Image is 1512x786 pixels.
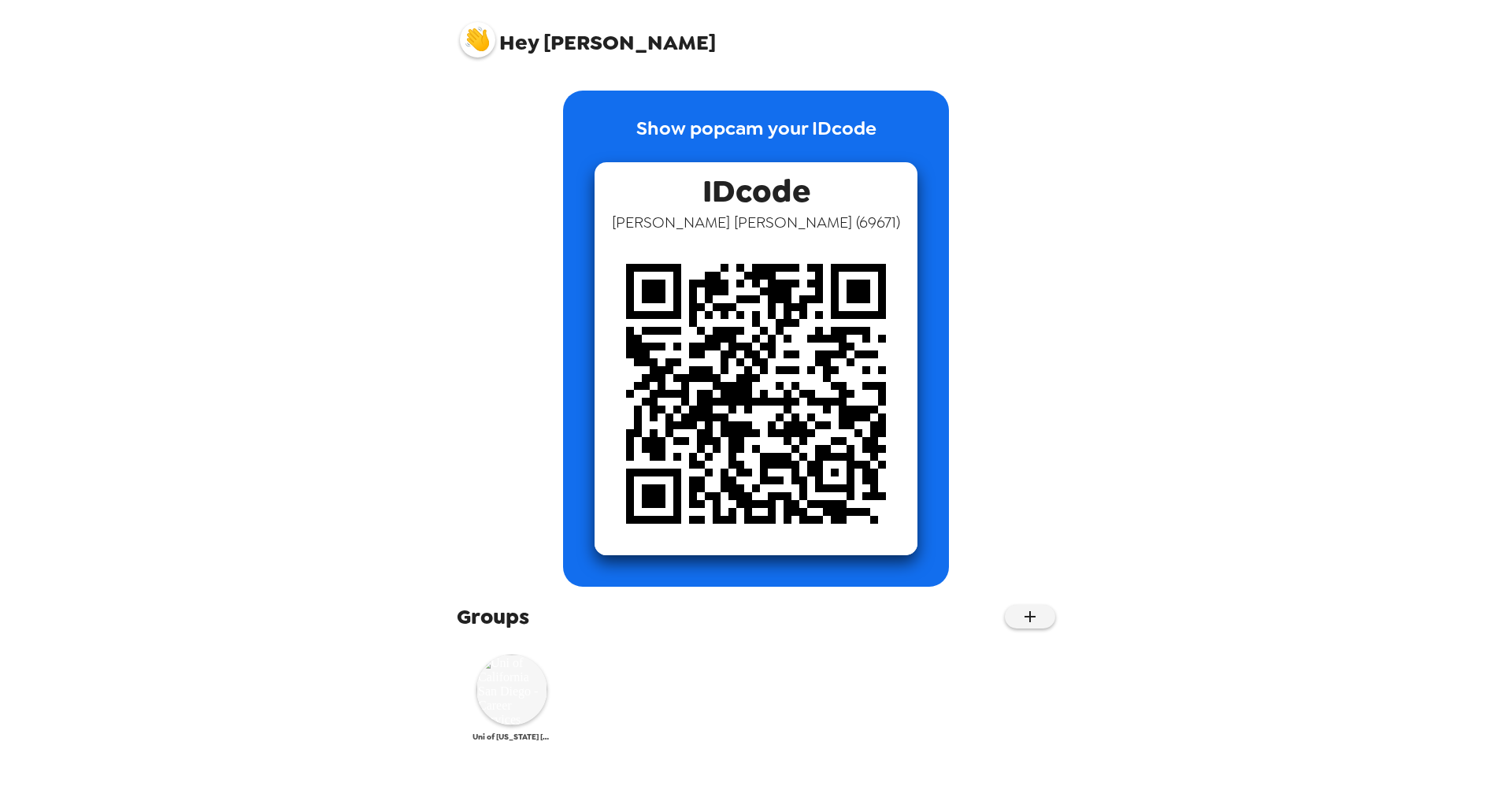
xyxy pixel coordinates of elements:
[636,114,876,162] p: Show popcam your IDcode
[460,22,495,57] img: profile pic
[612,212,900,232] span: [PERSON_NAME] [PERSON_NAME] ( 69671 )
[595,232,917,555] img: qr code
[702,162,810,212] span: IDcode
[460,14,716,54] span: [PERSON_NAME]
[476,654,547,725] img: Uni of California San Diego - Career Services
[457,602,529,631] span: Groups
[499,28,539,57] span: Hey
[472,732,551,742] span: Uni of [US_STATE] [GEOGRAPHIC_DATA] - Career Services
